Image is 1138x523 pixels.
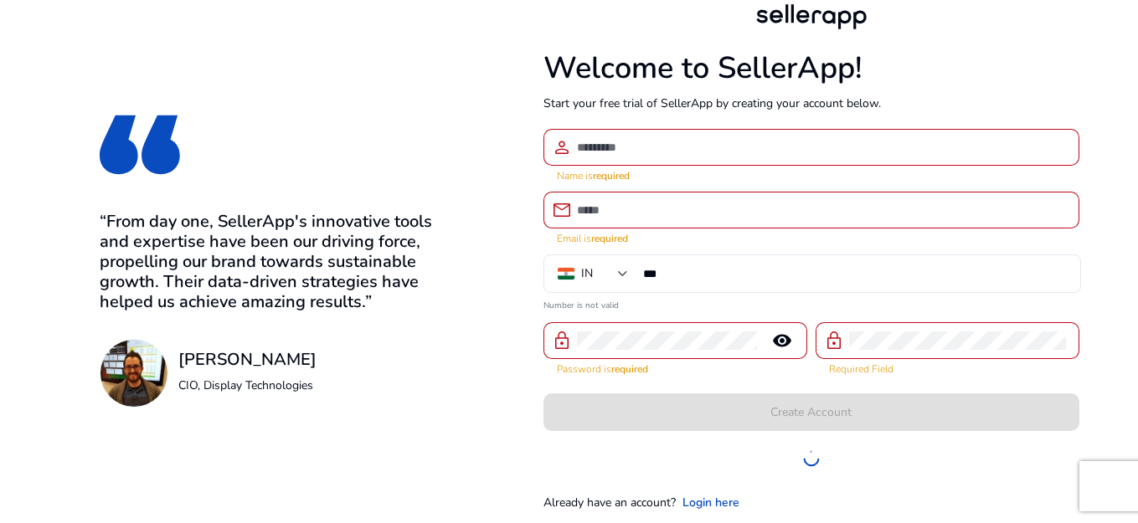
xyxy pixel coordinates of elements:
strong: required [593,169,630,182]
span: email [552,200,572,220]
h3: [PERSON_NAME] [178,350,317,370]
strong: required [611,362,648,376]
span: lock [552,331,572,351]
mat-icon: remove_red_eye [762,331,802,351]
h1: Welcome to SellerApp! [543,50,1079,86]
mat-error: Number is not valid [543,295,1079,312]
strong: required [591,232,628,245]
span: person [552,137,572,157]
p: Start your free trial of SellerApp by creating your account below. [543,95,1079,112]
mat-error: Email is [557,228,1066,246]
a: Login here [682,494,739,511]
mat-error: Name is [557,166,1066,183]
mat-error: Password is [557,359,794,377]
h3: “From day one, SellerApp's innovative tools and expertise have been our driving force, propelling... [100,212,457,312]
div: IN [581,264,593,283]
span: lock [824,331,844,351]
p: Already have an account? [543,494,676,511]
mat-error: Required Field [829,359,1066,377]
p: CIO, Display Technologies [178,377,317,394]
